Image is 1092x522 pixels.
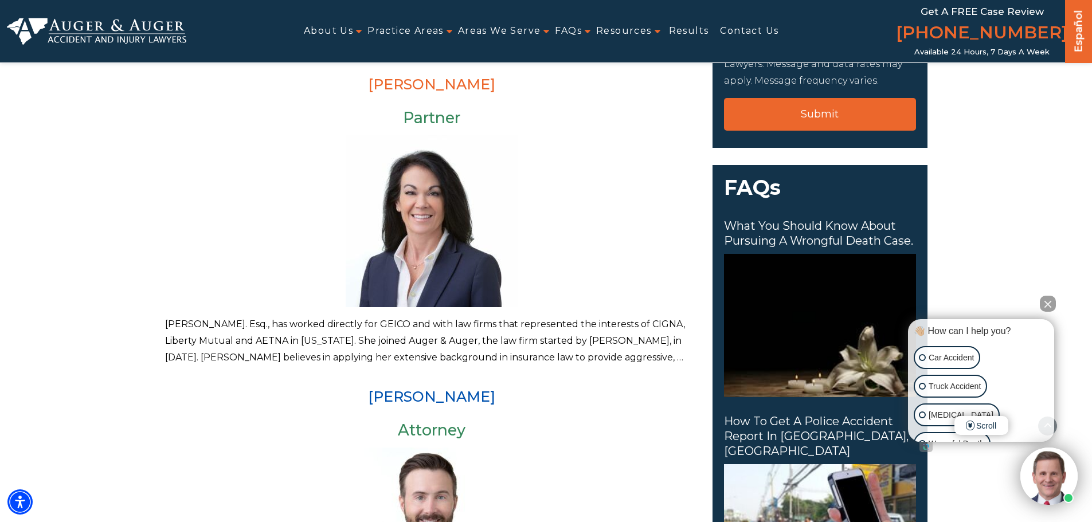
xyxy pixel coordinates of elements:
a: About Us [304,18,353,44]
a: Open intaker chat [919,442,933,452]
a: Results [669,18,709,44]
a: Areas We Serve [458,18,541,44]
a: What you should know about pursuing a wrongful death case. What you should know about pursuing a ... [724,218,916,397]
h3: Attorney [165,422,699,439]
button: Close Intaker Chat Widget [1040,296,1056,312]
a: [PERSON_NAME] [368,388,495,405]
div: Accessibility Menu [7,489,33,515]
span: Scroll [954,416,1008,435]
a: Resources [596,18,652,44]
span: Get a FREE Case Review [921,6,1044,17]
img: Auger & Auger Accident and Injury Lawyers Logo [7,18,186,45]
div: 👋🏼 How can I help you? [911,325,1051,337]
img: Arlene Auger [346,135,518,307]
p: [MEDICAL_DATA] [929,408,993,422]
a: Practice Areas [367,18,444,44]
p: Car Accident [929,351,974,365]
p: Wrongful Death [929,437,984,451]
a: Contact Us [720,18,778,44]
p: [PERSON_NAME]. Esq., has worked directly for GEICO and with law firms that represented the intere... [165,316,699,366]
p: Truck Accident [929,379,981,394]
span: What you should know about pursuing a wrongful death case. [724,218,916,248]
span: How to Get a Police Accident Report in [GEOGRAPHIC_DATA], [GEOGRAPHIC_DATA] [724,414,916,458]
input: Submit [724,98,916,131]
img: What you should know about pursuing a wrongful death case. [724,254,916,397]
a: FAQs [555,18,582,44]
img: Intaker widget Avatar [1020,448,1078,505]
a: [PHONE_NUMBER] [896,20,1068,48]
a: [PERSON_NAME] [368,76,495,93]
h3: Partner [165,109,699,127]
span: FAQs [713,165,927,219]
span: Available 24 Hours, 7 Days a Week [914,48,1050,57]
